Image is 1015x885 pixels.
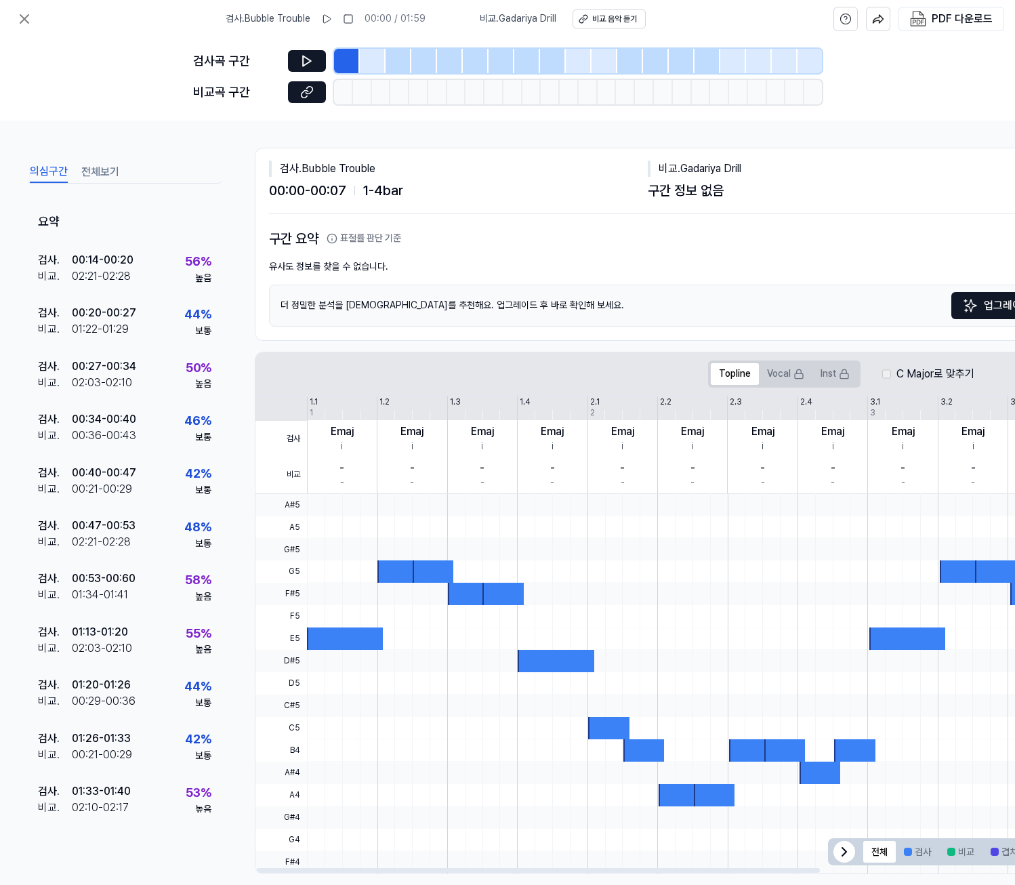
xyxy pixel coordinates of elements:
[573,9,646,28] button: 비교 음악 듣기
[72,321,129,337] div: 01:22 - 01:29
[38,783,72,800] div: 검사 .
[38,587,72,603] div: 비교 .
[81,161,119,183] button: 전체보기
[195,537,211,551] div: 보통
[590,407,595,419] div: 2
[910,11,926,27] img: PDF Download
[331,424,354,440] div: Emaj
[550,476,554,490] div: -
[410,460,415,476] div: -
[27,203,222,243] div: 요약
[38,268,72,285] div: 비교 .
[940,396,953,408] div: 3.2
[38,305,72,321] div: 검사 .
[255,762,307,784] span: A#4
[550,460,555,476] div: -
[751,424,774,440] div: Emaj
[255,806,307,829] span: G#4
[72,252,133,268] div: 00:14 - 00:20
[520,396,531,408] div: 1.4
[255,421,307,457] span: 검사
[72,305,136,321] div: 00:20 - 00:27
[255,583,307,605] span: F#5
[186,358,211,378] div: 50 %
[193,83,280,102] div: 비교곡 구간
[832,440,834,453] div: i
[255,784,307,806] span: A4
[184,305,211,325] div: 44 %
[831,476,835,490] div: -
[660,396,671,408] div: 2.2
[186,783,211,803] div: 53 %
[872,13,884,25] img: share
[762,440,764,453] div: i
[611,424,634,440] div: Emaj
[310,407,313,419] div: 1
[185,730,211,749] div: 42 %
[195,272,211,285] div: 높음
[341,440,343,453] div: i
[255,650,307,672] span: D#5
[400,424,423,440] div: Emaj
[255,516,307,539] span: A5
[681,424,704,440] div: Emaj
[411,440,413,453] div: i
[72,465,136,481] div: 00:40 - 00:47
[255,829,307,851] span: G4
[255,739,307,762] span: B4
[38,747,72,763] div: 비교 .
[38,358,72,375] div: 검사 .
[38,411,72,428] div: 검사 .
[38,677,72,693] div: 검사 .
[72,268,131,285] div: 02:21 - 02:28
[255,717,307,739] span: C5
[327,232,401,245] button: 표절률 판단 기준
[38,624,72,640] div: 검사 .
[72,428,136,444] div: 00:36 - 00:43
[932,10,993,28] div: PDF 다운로드
[379,396,390,408] div: 1.2
[892,424,915,440] div: Emaj
[255,627,307,650] span: E5
[800,396,812,408] div: 2.4
[269,180,346,201] span: 00:00 - 00:07
[621,476,625,490] div: -
[186,624,211,644] div: 55 %
[72,534,131,550] div: 02:21 - 02:28
[195,431,211,445] div: 보통
[226,12,310,26] span: 검사 . Bubble Trouble
[870,396,880,408] div: 3.1
[821,424,844,440] div: Emaj
[72,411,136,428] div: 00:34 - 00:40
[72,640,132,657] div: 02:03 - 02:10
[620,460,625,476] div: -
[38,571,72,587] div: 검사 .
[38,465,72,481] div: 검사 .
[480,476,484,490] div: -
[907,7,995,30] button: PDF 다운로드
[72,783,131,800] div: 01:33 - 01:40
[185,252,211,272] div: 56 %
[760,460,765,476] div: -
[365,12,426,26] div: 00:00 / 01:59
[692,440,694,453] div: i
[38,252,72,268] div: 검사 .
[38,518,72,534] div: 검사 .
[38,534,72,550] div: 비교 .
[759,363,812,385] button: Vocal
[255,695,307,717] span: C#5
[38,321,72,337] div: 비교 .
[621,440,623,453] div: i
[185,571,211,590] div: 58 %
[195,325,211,338] div: 보통
[690,476,695,490] div: -
[255,851,307,873] span: F#4
[184,411,211,431] div: 46 %
[184,677,211,697] div: 44 %
[690,460,695,476] div: -
[711,363,759,385] button: Topline
[38,730,72,747] div: 검사 .
[195,377,211,391] div: 높음
[962,297,978,314] img: Sparkles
